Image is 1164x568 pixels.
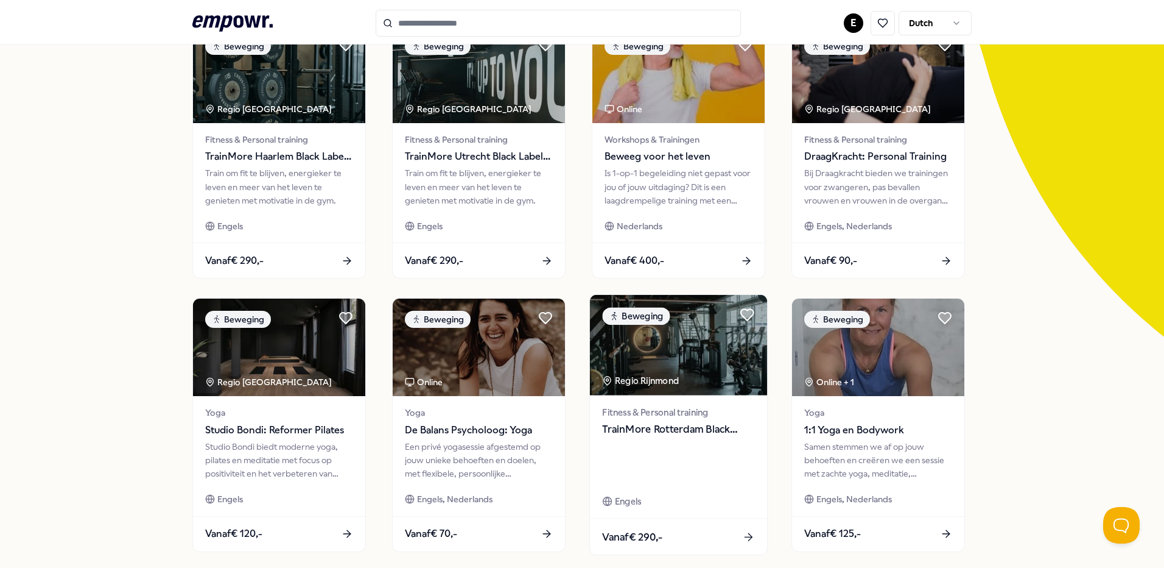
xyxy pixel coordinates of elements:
span: Engels [217,219,243,233]
button: E [844,13,863,33]
span: Vanaf € 290,- [405,253,463,269]
span: Vanaf € 400,- [605,253,664,269]
img: package image [193,299,365,396]
span: Fitness & Personal training [405,133,553,146]
a: package imageBewegingRegio [GEOGRAPHIC_DATA] Fitness & Personal trainingDraagKracht: Personal Tra... [791,25,965,279]
div: Is 1-op-1 begeleiding niet gepast voor jou of jouw uitdaging? Dit is een laagdrempelige training ... [605,166,752,207]
img: package image [590,295,767,396]
a: package imageBewegingOnline + 1Yoga1:1 Yoga en BodyworkSamen stemmen we af op jouw behoeften en c... [791,298,965,552]
img: package image [393,26,565,123]
div: Train om fit te blijven, energieker te leven en meer van het leven te genieten met motivatie in d... [405,166,553,207]
div: Regio [GEOGRAPHIC_DATA] [804,102,933,116]
span: Vanaf € 125,- [804,526,861,542]
div: Beweging [804,311,870,328]
div: Beweging [605,38,670,55]
img: package image [193,26,365,123]
a: package imageBewegingRegio Rijnmond Fitness & Personal trainingTrainMore Rotterdam Black Label: O... [589,294,768,556]
span: Fitness & Personal training [205,133,353,146]
a: package imageBewegingRegio [GEOGRAPHIC_DATA] Fitness & Personal trainingTrainMore Utrecht Black L... [392,25,566,279]
span: Engels [217,492,243,506]
div: Regio [GEOGRAPHIC_DATA] [205,102,334,116]
div: Een privé yogasessie afgestemd op jouw unieke behoeften en doelen, met flexibele, persoonlijke be... [405,440,553,481]
span: Engels [417,219,443,233]
div: Samen stemmen we af op jouw behoeften en creëren we een sessie met zachte yoga, meditatie, mindfu... [804,440,952,481]
span: Fitness & Personal training [602,405,754,419]
img: package image [792,299,964,396]
span: Vanaf € 70,- [405,526,457,542]
img: package image [792,26,964,123]
span: Engels, Nederlands [417,492,493,506]
div: Beweging [205,38,271,55]
img: package image [393,299,565,396]
div: Beweging [405,38,471,55]
div: Studio Bondi biedt moderne yoga, pilates en meditatie met focus op positiviteit en het verbeteren... [205,440,353,481]
span: Vanaf € 290,- [602,529,662,545]
span: TrainMore Rotterdam Black Label: Open Gym [602,422,754,438]
span: Yoga [405,406,553,419]
span: Engels, Nederlands [816,219,892,233]
div: Online [605,102,642,116]
div: Regio Rijnmond [602,374,681,388]
span: Yoga [804,406,952,419]
span: De Balans Psycholoog: Yoga [405,422,553,438]
span: Fitness & Personal training [804,133,952,146]
span: Engels, Nederlands [816,492,892,506]
img: package image [592,26,765,123]
span: Nederlands [617,219,662,233]
iframe: Help Scout Beacon - Open [1103,507,1140,544]
span: Engels [615,495,641,509]
a: package imageBewegingRegio [GEOGRAPHIC_DATA] YogaStudio Bondi: Reformer PilatesStudio Bondi biedt... [192,298,366,552]
div: Regio [GEOGRAPHIC_DATA] [205,375,334,389]
div: Online [405,375,443,389]
span: Vanaf € 290,- [205,253,264,269]
span: Workshops & Trainingen [605,133,752,146]
span: TrainMore Utrecht Black Label: Open Gym [405,149,553,165]
div: Online + 1 [804,375,854,389]
div: Beweging [205,311,271,328]
span: 1:1 Yoga en Bodywork [804,422,952,438]
span: Yoga [205,406,353,419]
span: Vanaf € 90,- [804,253,857,269]
span: DraagKracht: Personal Training [804,149,952,165]
span: Beweeg voor het leven [605,149,752,165]
div: Beweging [804,38,870,55]
input: Search for products, categories or subcategories [376,10,741,37]
div: Regio [GEOGRAPHIC_DATA] [405,102,533,116]
span: Vanaf € 120,- [205,526,262,542]
a: package imageBewegingOnlineYogaDe Balans Psycholoog: YogaEen privé yogasessie afgestemd op jouw u... [392,298,566,552]
span: Studio Bondi: Reformer Pilates [205,422,353,438]
span: TrainMore Haarlem Black Label: Open Gym [205,149,353,165]
div: Beweging [602,308,670,325]
div: Train om fit te blijven, energieker te leven en meer van het leven te genieten met motivatie in d... [205,166,353,207]
div: Beweging [405,311,471,328]
a: package imageBewegingRegio [GEOGRAPHIC_DATA] Fitness & Personal trainingTrainMore Haarlem Black L... [192,25,366,279]
div: Bij Draagkracht bieden we trainingen voor zwangeren, pas bevallen vrouwen en vrouwen in de overga... [804,166,952,207]
a: package imageBewegingOnlineWorkshops & TrainingenBeweeg voor het levenIs 1-op-1 begeleiding niet ... [592,25,765,279]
